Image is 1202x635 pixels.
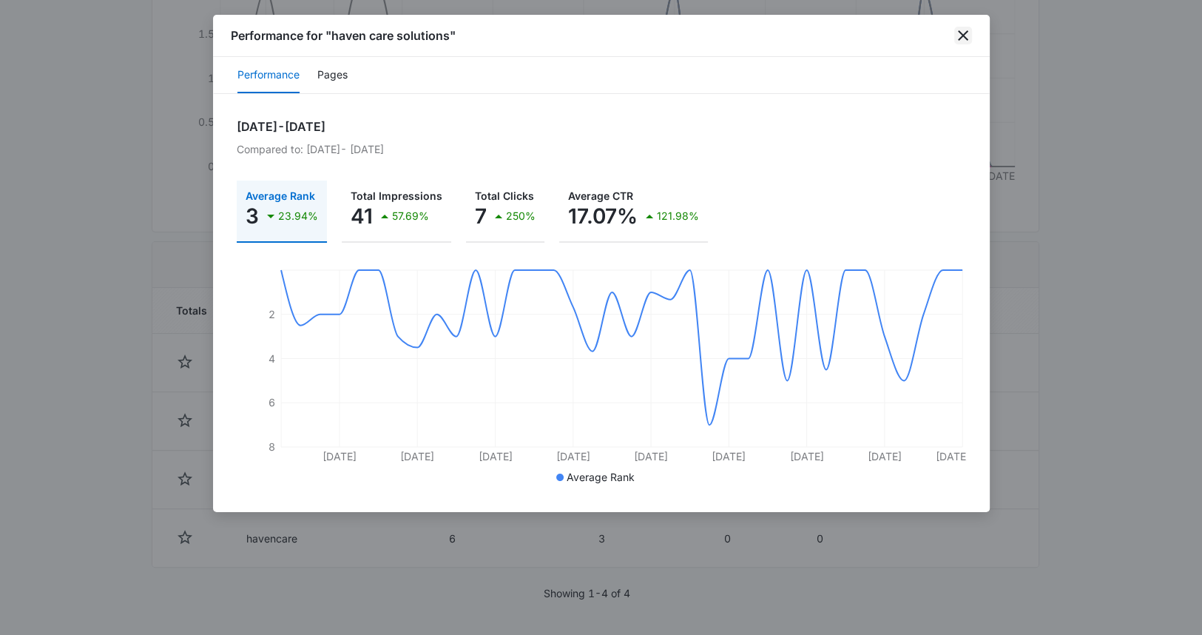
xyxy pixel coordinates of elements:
tspan: [DATE] [556,450,590,463]
tspan: 4 [269,352,275,364]
tspan: 2 [269,308,275,320]
p: Total Impressions [351,191,442,201]
p: Compared to: [DATE] - [DATE] [237,141,966,157]
span: Average Rank [567,471,635,483]
tspan: 8 [269,440,275,453]
tspan: [DATE] [400,450,434,463]
tspan: [DATE] [867,450,901,463]
tspan: [DATE] [633,450,667,463]
p: 57.69% [392,211,429,221]
p: Average Rank [246,191,318,201]
button: Pages [317,58,348,93]
p: 23.94% [278,211,318,221]
p: Total Clicks [475,191,536,201]
tspan: 6 [269,396,275,409]
p: 17.07% [568,204,638,228]
p: 41 [351,204,373,228]
p: Average CTR [568,191,699,201]
h2: [DATE] - [DATE] [237,118,966,135]
tspan: [DATE] [789,450,823,463]
button: Performance [237,58,300,93]
h1: Performance for "haven care solutions" [231,27,456,44]
tspan: [DATE] [712,450,746,463]
p: 121.98% [657,211,699,221]
p: 250% [506,211,536,221]
tspan: [DATE] [935,450,969,463]
tspan: [DATE] [478,450,512,463]
button: close [954,27,972,44]
tspan: [DATE] [322,450,356,463]
p: 7 [475,204,487,228]
p: 3 [246,204,259,228]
